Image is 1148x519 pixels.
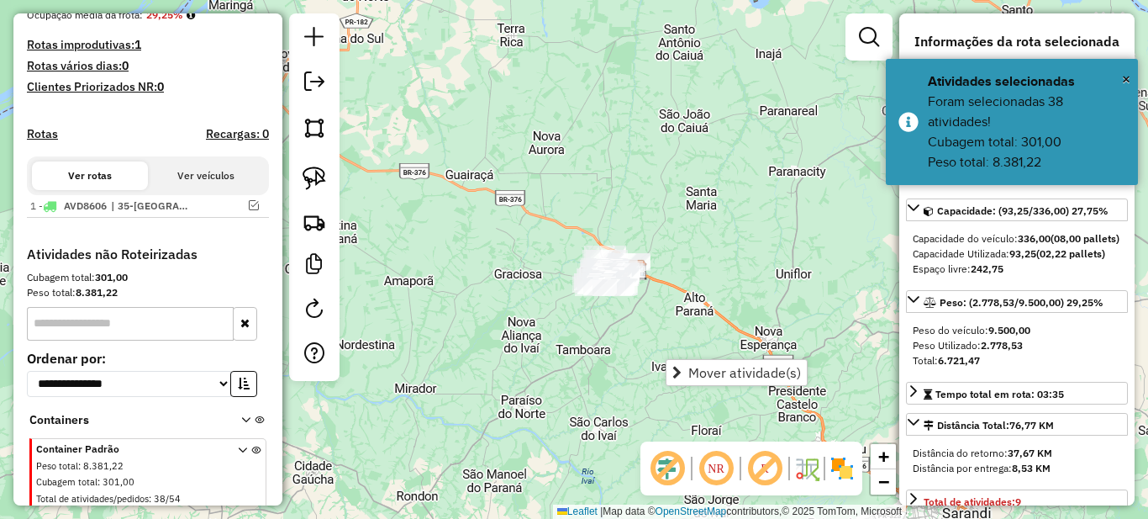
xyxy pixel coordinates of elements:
[583,278,625,295] div: Atividade não roteirizada - MERC SOL NASCENTE
[871,444,896,469] a: Zoom in
[906,490,1128,512] a: Total de atividades:9
[595,259,637,276] div: Atividade não roteirizada - BAR DO ZE GALINHA
[938,354,980,367] strong: 6.721,47
[793,455,820,482] img: Fluxo de ruas
[906,34,1128,50] h4: Informações da rota selecionada
[937,204,1109,217] span: Capacidade: (93,25/336,00) 27,75%
[582,250,624,267] div: Atividade não roteirizada - AMERICA BEER BEBIDAS
[187,10,195,20] em: Média calculada utilizando a maior ocupação (%Peso ou %Cubagem) de cada rota da sessão. Rotas cro...
[913,324,1030,336] span: Peso do veículo:
[557,506,598,517] a: Leaflet
[303,116,326,140] img: Selecionar atividades - polígono
[878,446,889,467] span: +
[988,324,1030,336] strong: 9.500,00
[584,270,626,287] div: Atividade não roteirizada - ARENA DALLE BEACH
[656,506,727,517] a: OpenStreetMap
[149,493,151,505] span: :
[600,506,603,517] span: |
[924,418,1054,433] div: Distância Total:
[580,260,622,277] div: Atividade não roteirizada - CONVENIENCIA R K
[83,460,124,472] span: 8.381,22
[878,471,889,492] span: −
[574,273,616,290] div: Atividade não roteirizada - BAR DO ROSA
[906,225,1128,283] div: Capacidade: (93,25/336,00) 27,75%
[906,382,1128,405] a: Tempo total em rota: 03:35
[829,455,856,482] img: Exibir/Ocultar setores
[1009,419,1054,432] span: 76,77 KM
[913,446,1121,461] div: Distância do retorno:
[122,58,129,73] strong: 0
[1008,447,1052,459] strong: 37,67 KM
[303,167,326,190] img: Selecionar atividades - laço
[27,348,269,368] label: Ordenar por:
[588,277,630,294] div: Atividade não roteirizada - MERCEARIA SAO JOSE
[76,286,118,299] strong: 8.381,22
[298,20,331,58] a: Nova sessão e pesquisa
[303,210,326,234] img: Criar rota
[148,162,264,190] button: Ver veículos
[553,505,906,519] div: Map data © contributors,© 2025 TomTom, Microsoft
[935,388,1064,400] span: Tempo total em rota: 03:35
[906,439,1128,483] div: Distância Total:76,77 KM
[134,37,141,52] strong: 1
[1012,462,1051,474] strong: 8,53 KM
[572,276,614,293] div: Atividade não roteirizada - MERCEARIA MILITaO
[745,448,785,489] span: Exibir rótulo
[27,80,269,94] h4: Clientes Priorizados NR:
[589,272,631,289] div: Atividade não roteirizada - ESPETINHO DA CRIS
[146,8,183,21] strong: 29,25%
[27,246,269,262] h4: Atividades não Roteirizadas
[103,476,134,488] span: 301,00
[95,271,128,283] strong: 301,00
[27,38,269,52] h4: Rotas improdutivas:
[913,338,1121,353] div: Peso Utilizado:
[586,250,628,267] div: Atividade não roteirizada - GBK CONVENIENCIA
[906,199,1128,221] a: Capacidade: (93,25/336,00) 27,75%
[581,262,623,279] div: Atividade não roteirizada - MINI MER.SAO GABRIEL
[696,448,736,489] span: Ocultar NR
[230,371,257,397] button: Ordem crescente
[78,460,81,472] span: :
[598,267,640,284] div: Atividade não roteirizada - BARBEARIA DO CARLOS
[36,493,149,505] span: Total de atividades/pedidos
[1009,247,1036,260] strong: 93,25
[296,204,333,241] a: Criar rota
[27,59,269,73] h4: Rotas vários dias:
[608,254,650,271] div: Atividade não roteirizada - LANCHONETE DO DINO
[581,258,623,275] div: Atividade não roteirizada - BAR MERC.INDIANO
[582,266,624,283] div: Atividade não roteirizada - ESPETINHOS TIO DE
[940,296,1103,309] span: Peso: (2.778,53/9.500,00) 29,25%
[1036,247,1105,260] strong: (02,22 pallets)
[298,292,331,330] a: Reroteirizar Sessão
[871,469,896,495] a: Zoom out
[582,260,624,277] div: Atividade não roteirizada - PANIF.DISPAO
[30,199,107,212] span: 1 -
[154,493,181,505] span: 38/54
[575,279,617,296] div: Atividade não roteirizada - PEPPE MORENO DELIVER
[906,316,1128,375] div: Peso: (2.778,53/9.500,00) 29,25%
[913,246,1121,262] div: Capacidade Utilizada:
[29,411,219,429] span: Containers
[1018,232,1051,245] strong: 336,00
[27,127,58,141] a: Rotas
[1015,495,1021,508] strong: 9
[913,461,1121,476] div: Distância por entrega:
[913,262,1121,277] div: Espaço livre:
[603,263,645,280] div: Atividade não roteirizada - AMERICAS BEER
[647,448,687,489] span: Exibir deslocamento
[206,127,269,141] h4: Recargas: 0
[577,268,619,285] div: Atividade não roteirizada - BAR DO JOANETE
[298,247,331,285] a: Criar modelo
[36,442,218,457] span: Container Padrão
[584,246,626,262] div: Atividade não roteirizada - DALVENIR PANIFICADOR
[981,339,1023,352] strong: 2.778,53
[608,253,650,270] div: Atividade não roteirizada - LANCHONETE DO DINO
[601,261,643,278] div: Atividade não roteirizada - IAGORAFOODS
[586,274,628,291] div: Atividade não roteirizada - SAULO SANGA
[111,199,188,214] span: 35-PARAISO DO NORTE, 37-TAMBOARA
[666,360,807,385] li: Mover atividade(s)
[928,71,1125,92] div: Atividades selecionadas
[913,231,1121,246] div: Capacidade do veículo:
[36,460,78,472] span: Peso total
